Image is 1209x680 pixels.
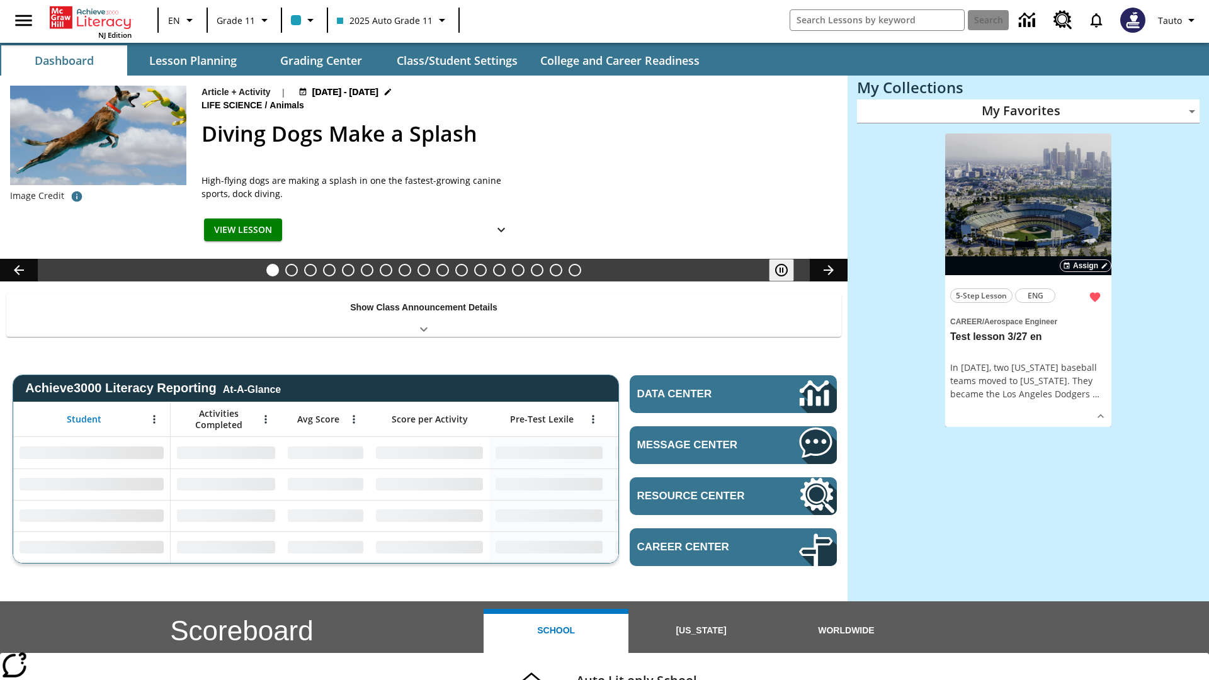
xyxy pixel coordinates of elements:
div: lesson details [945,133,1111,428]
button: Grading Center [258,45,384,76]
span: Assign [1073,260,1098,271]
div: No Data, [281,468,370,500]
button: Slide 7 Solar Power to the People [380,264,392,276]
a: Resource Center, Will open in new tab [1046,3,1080,37]
div: No Data, [609,468,729,500]
button: Slide 1 Diving Dogs Make a Splash [266,264,279,276]
a: Home [50,5,132,30]
div: Pause [769,259,807,281]
span: / [982,317,984,326]
button: Slide 12 Pre-release lesson [474,264,487,276]
button: Slide 8 Attack of the Terrifying Tomatoes [399,264,411,276]
button: Show Details [1091,407,1110,426]
button: Open Menu [145,410,164,429]
button: Class: 2025 Auto Grade 11, Select your class [332,9,455,31]
button: Grade: Grade 11, Select a grade [212,9,277,31]
div: At-A-Glance [223,382,281,395]
button: Lesson Planning [130,45,256,76]
button: Slide 9 Fashion Forward in Ancient Rome [417,264,430,276]
div: High-flying dogs are making a splash in one the fastest-growing canine sports, dock diving. [201,174,516,200]
button: Slide 14 Between Two Worlds [512,264,525,276]
div: No Data, [171,468,281,500]
div: No Data, [609,500,729,531]
button: Slide 13 Career Lesson [493,264,506,276]
button: Slide 3 Do You Want Fries With That? [304,264,317,276]
span: Score per Activity [392,414,468,425]
button: Open side menu [5,2,42,39]
a: Message Center [630,426,837,464]
div: Show Class Announcement Details [6,293,841,337]
button: Remove from Favorites [1084,286,1106,309]
div: No Data, [171,531,281,563]
span: Activities Completed [177,408,260,431]
span: Animals [270,99,306,113]
p: Image Credit [10,190,64,202]
button: 5-Step Lesson [950,288,1013,303]
button: Lesson carousel, Next [810,259,848,281]
button: Slide 10 The Invasion of the Free CD [436,264,449,276]
button: Slide 17 The Constitution's Balancing Act [569,264,581,276]
span: … [1093,388,1099,400]
span: Life Science [201,99,264,113]
span: Data Center [637,388,756,400]
input: search field [790,10,964,30]
span: Pre-Test Lexile [510,414,574,425]
div: No Data, [281,437,370,468]
span: Tauto [1158,14,1182,27]
div: Home [50,4,132,40]
button: ENG [1015,288,1055,303]
span: 2025 Auto Grade 11 [337,14,433,27]
button: School [484,609,628,653]
a: Resource Center, Will open in new tab [630,477,837,515]
span: Topic: Career/Aerospace Engineer [950,314,1106,328]
a: Notifications [1080,4,1113,37]
span: [DATE] - [DATE] [312,86,378,99]
button: Slide 15 Hooray for Constitution Day! [531,264,543,276]
button: Worldwide [774,609,919,653]
button: Open Menu [256,410,275,429]
button: Select a new avatar [1113,4,1153,37]
img: Avatar [1120,8,1145,33]
span: Message Center [637,439,761,451]
p: Show Class Announcement Details [350,301,497,314]
span: ENG [1028,289,1043,302]
a: Data Center [630,375,837,413]
button: Slide 2 Taking Movies to the X-Dimension [285,264,298,276]
span: Student [67,414,101,425]
button: Dashboard [1,45,127,76]
h3: Test lesson 3/27 en [950,331,1106,344]
span: | [281,86,286,99]
div: No Data, [609,437,729,468]
button: Slide 11 Mixed Practice: Citing Evidence [455,264,468,276]
a: Data Center [1011,3,1046,38]
span: EN [168,14,180,27]
div: No Data, [281,531,370,563]
button: Slide 16 Point of View [550,264,562,276]
span: Career Center [637,541,761,553]
h2: Diving Dogs Make a Splash [201,118,832,150]
button: Slide 5 Cars of the Future? [342,264,355,276]
span: / [264,100,267,110]
div: No Data, [171,500,281,531]
span: Resource Center [637,490,761,502]
button: View Lesson [204,218,282,242]
div: No Data, [281,500,370,531]
button: Assign Choose Dates [1060,259,1111,272]
span: Achieve3000 Literacy Reporting [25,381,281,395]
button: Language: EN, Select a language [162,9,203,31]
button: [US_STATE] [628,609,773,653]
div: My Favorites [857,99,1200,123]
span: Avg Score [297,414,339,425]
button: Pause [769,259,794,281]
div: No Data, [609,531,729,563]
h3: My Collections [857,79,1200,96]
button: Image credit: Gloria Anderson/Alamy Stock Photo [64,185,89,208]
button: Class/Student Settings [387,45,528,76]
button: Class color is light blue. Change class color [286,9,323,31]
button: Aug 24 - Aug 25 Choose Dates [296,86,395,99]
button: Profile/Settings [1153,9,1204,31]
button: Slide 4 Dirty Jobs Kids Had To Do [323,264,336,276]
div: In [DATE], two [US_STATE] baseball teams moved to [US_STATE]. They became the Los Angeles Dodgers [950,361,1106,400]
a: Career Center [630,528,837,566]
